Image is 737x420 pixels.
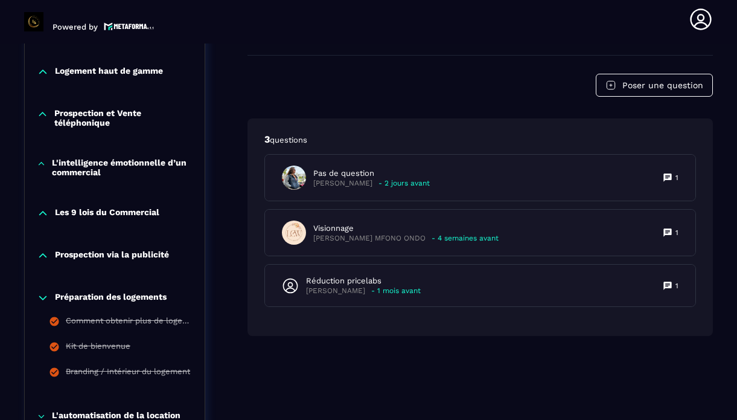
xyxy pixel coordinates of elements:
[378,179,430,188] p: - 2 jours avant
[54,108,193,128] p: Prospection et Vente téléphonique
[675,228,678,237] p: 1
[675,173,678,183] p: 1
[313,234,426,243] p: [PERSON_NAME] MFONO ONDO
[55,250,169,262] p: Prospection via la publicité
[66,316,193,329] div: Comment obtenir plus de logements en gestion ou en sous-location ?
[55,292,167,304] p: Préparation des logements
[24,12,43,31] img: logo-branding
[55,66,163,78] p: Logement haut de gamme
[313,168,430,179] p: Pas de question
[55,207,159,219] p: Les 9 lois du Commercial
[306,286,365,296] p: [PERSON_NAME]
[313,179,372,188] p: [PERSON_NAME]
[371,286,421,296] p: - 1 mois avant
[675,281,678,291] p: 1
[432,234,499,243] p: - 4 semaines avant
[313,223,499,234] p: Visionnage
[53,22,98,31] p: Powered by
[104,21,155,31] img: logo
[52,158,193,177] p: L'intelligence émotionnelle d’un commercial
[66,367,190,380] div: Branding / Intérieur du logement
[596,74,713,97] button: Poser une question
[270,135,307,144] span: questions
[66,341,130,355] div: Kit de bienvenue
[306,276,421,286] p: Réduction pricelabs
[264,133,696,146] p: 3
